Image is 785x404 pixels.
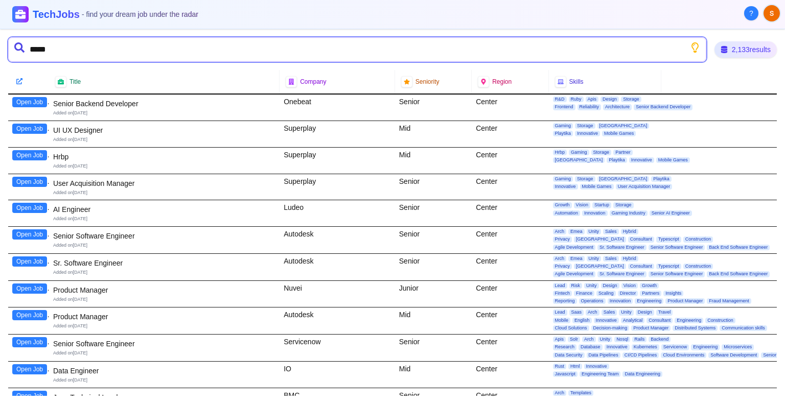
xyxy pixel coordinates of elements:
[553,97,567,102] span: R&D
[673,325,718,331] span: Distributed Systems
[586,310,599,315] span: Arch
[568,364,582,369] span: Html
[635,298,663,304] span: Engineering
[764,5,780,21] img: User avatar
[597,123,650,129] span: [GEOGRAPHIC_DATA]
[395,227,472,253] div: Senior
[575,176,595,182] span: Storage
[602,131,636,136] span: Mobile Games
[395,94,472,121] div: Senior
[587,256,602,262] span: Unity
[280,227,395,253] div: Autodesk
[656,157,690,163] span: Mobile Games
[553,123,573,129] span: Gaming
[53,216,275,222] div: Added on [DATE]
[661,344,689,350] span: Servicenow
[553,390,567,396] span: Arch
[707,245,770,250] span: Back End Software Engineer
[629,157,654,163] span: Innovative
[12,364,47,374] button: Open Job
[553,202,572,208] span: Growth
[568,337,580,342] span: Solr
[12,124,47,134] button: Open Job
[598,337,613,342] span: Unity
[634,104,692,110] span: Senior Backend Developer
[395,121,472,147] div: Mid
[553,283,567,289] span: Lead
[415,78,440,86] span: Seniority
[472,362,548,388] div: Center
[53,269,275,276] div: Added on [DATE]
[395,335,472,361] div: Senior
[613,202,634,208] span: Storage
[744,6,758,20] button: About Techjobs
[280,362,395,388] div: IO
[53,136,275,143] div: Added on [DATE]
[587,352,620,358] span: Data Pipelines
[714,41,777,58] div: 2,133 results
[300,78,326,86] span: Company
[569,310,584,315] span: Saas
[649,337,671,342] span: Backend
[53,392,275,402] div: Java Technical Lead
[53,258,275,268] div: Sr. Software Engineer
[395,174,472,200] div: Senior
[395,307,472,334] div: Mid
[53,350,275,357] div: Added on [DATE]
[574,291,594,296] span: Finance
[553,245,596,250] span: Agile Development
[568,256,585,262] span: Emea
[553,256,567,262] span: Arch
[631,325,671,331] span: Product Manager
[553,325,589,331] span: Cloud Solutions
[720,325,767,331] span: Communication skills
[575,123,595,129] span: Storage
[579,344,603,350] span: Database
[592,202,611,208] span: Startup
[395,281,472,307] div: Junior
[621,229,638,234] span: Hybrid
[656,310,673,315] span: Travel
[650,210,692,216] span: Senior AI Engineer
[280,254,395,280] div: Autodesk
[12,150,47,160] button: Open Job
[553,236,572,242] span: Privacy
[553,337,566,342] span: Apis
[603,256,619,262] span: Sales
[722,344,754,350] span: Microservices
[472,94,548,121] div: Center
[647,318,673,323] span: Consultant
[628,236,654,242] span: Consultant
[602,310,617,315] span: Sales
[472,254,548,280] div: Center
[553,229,567,234] span: Arch
[691,344,720,350] span: Engineering
[608,298,633,304] span: Innovation
[579,298,606,304] span: Operations
[574,202,590,208] span: Vision
[553,104,575,110] span: Frontend
[597,271,647,277] span: Sr. Software Engineer
[82,10,198,18] span: - find your dream job under the radar
[597,176,650,182] span: [GEOGRAPHIC_DATA]
[569,150,589,155] span: Gaming
[582,210,608,216] span: Innovation
[649,245,705,250] span: Senior Software Engineer
[610,210,648,216] span: Gaming Industry
[683,264,713,269] span: Construction
[640,291,661,296] span: Partners
[661,352,706,358] span: Cloud Environments
[622,352,659,358] span: CI/CD Pipelines
[553,364,567,369] span: Rust
[628,264,654,269] span: Consultant
[568,229,585,234] span: Emea
[591,150,612,155] span: Storage
[53,189,275,196] div: Added on [DATE]
[395,148,472,174] div: Mid
[613,150,633,155] span: Partner
[553,184,578,189] span: Innovative
[53,242,275,249] div: Added on [DATE]
[472,281,548,307] div: Center
[553,157,605,163] span: [GEOGRAPHIC_DATA]
[472,335,548,361] div: Center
